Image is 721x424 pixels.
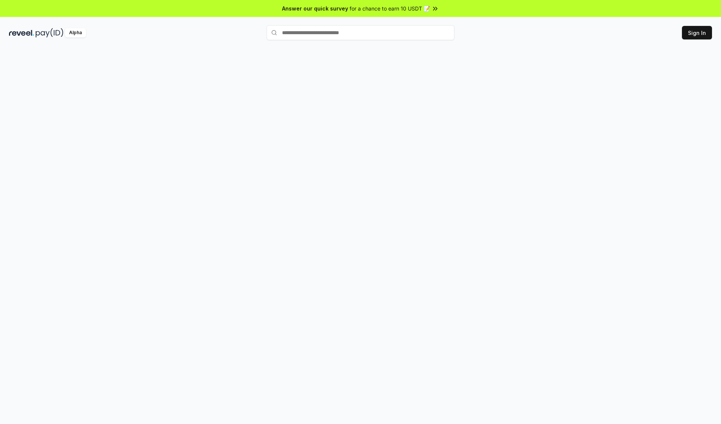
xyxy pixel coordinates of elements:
img: pay_id [36,28,63,38]
span: Answer our quick survey [282,5,348,12]
button: Sign In [682,26,712,39]
div: Alpha [65,28,86,38]
img: reveel_dark [9,28,34,38]
span: for a chance to earn 10 USDT 📝 [350,5,430,12]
